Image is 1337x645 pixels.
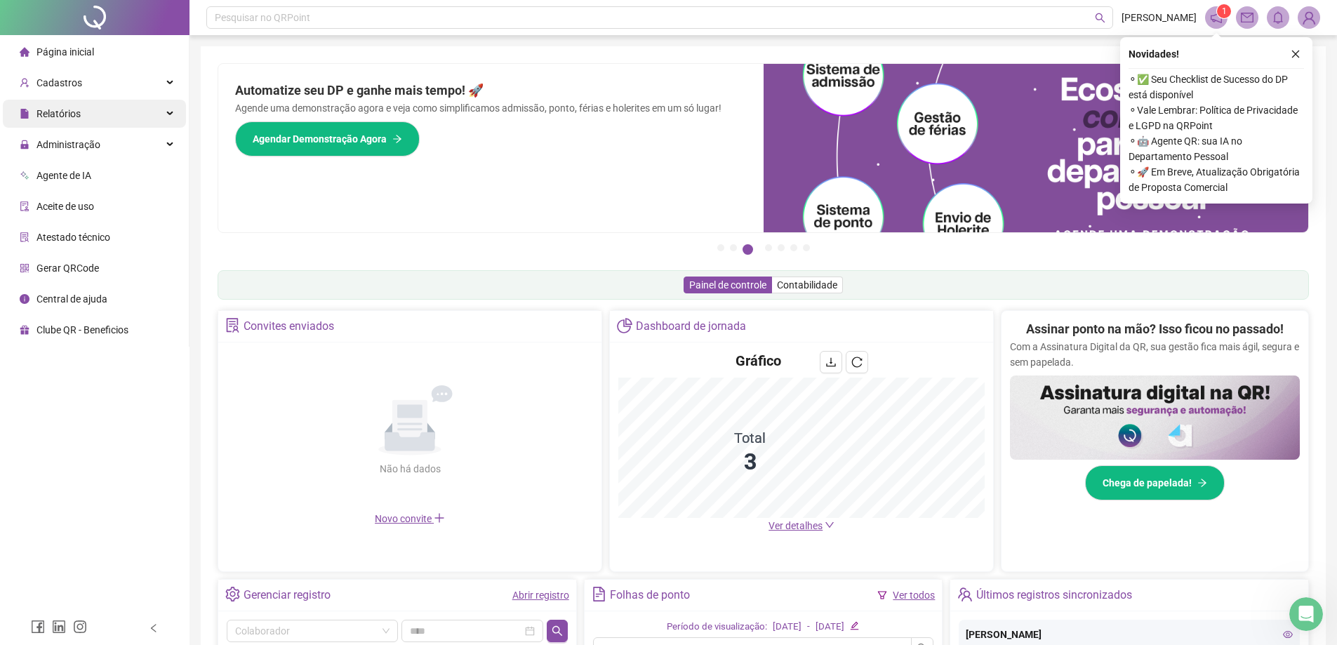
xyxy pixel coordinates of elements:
[743,244,753,255] button: 3
[20,109,29,119] span: file
[1010,339,1300,370] p: Com a Assinatura Digital da QR, sua gestão fica mais ágil, segura e sem papelada.
[730,244,737,251] button: 2
[689,279,766,291] span: Painel de controle
[636,314,746,338] div: Dashboard de jornada
[20,201,29,211] span: audit
[825,520,834,530] span: down
[1291,49,1301,59] span: close
[1283,630,1293,639] span: eye
[1103,475,1192,491] span: Chega de papelada!
[1129,46,1179,62] span: Novidades !
[36,262,99,274] span: Gerar QRCode
[20,78,29,88] span: user-add
[778,244,785,251] button: 5
[803,244,810,251] button: 7
[717,244,724,251] button: 1
[20,294,29,304] span: info-circle
[816,620,844,634] div: [DATE]
[893,590,935,601] a: Ver todos
[764,64,1309,232] img: banner%2Fd57e337e-a0d3-4837-9615-f134fc33a8e6.png
[244,583,331,607] div: Gerenciar registro
[765,244,772,251] button: 4
[976,583,1132,607] div: Últimos registros sincronizados
[610,583,690,607] div: Folhas de ponto
[20,325,29,335] span: gift
[392,134,402,144] span: arrow-right
[1010,375,1300,460] img: banner%2F02c71560-61a6-44d4-94b9-c8ab97240462.png
[736,351,781,371] h4: Gráfico
[235,81,747,100] h2: Automatize seu DP e ganhe mais tempo! 🚀
[235,121,420,157] button: Agendar Demonstração Agora
[1129,133,1304,164] span: ⚬ 🤖 Agente QR: sua IA no Departamento Pessoal
[851,357,863,368] span: reload
[52,620,66,634] span: linkedin
[225,587,240,601] span: setting
[20,140,29,149] span: lock
[244,314,334,338] div: Convites enviados
[36,201,94,212] span: Aceite de uso
[592,587,606,601] span: file-text
[1085,465,1225,500] button: Chega de papelada!
[1298,7,1319,28] img: 75117
[73,620,87,634] span: instagram
[790,244,797,251] button: 6
[345,461,474,477] div: Não há dados
[235,100,747,116] p: Agende uma demonstração agora e veja como simplificamos admissão, ponto, férias e holerites em um...
[850,621,859,630] span: edit
[1129,72,1304,102] span: ⚬ ✅ Seu Checklist de Sucesso do DP está disponível
[1129,164,1304,195] span: ⚬ 🚀 Em Breve, Atualização Obrigatória de Proposta Comercial
[877,590,887,600] span: filter
[36,324,128,335] span: Clube QR - Beneficios
[36,46,94,58] span: Página inicial
[375,513,445,524] span: Novo convite
[617,318,632,333] span: pie-chart
[36,170,91,181] span: Agente de IA
[1122,10,1197,25] span: [PERSON_NAME]
[1210,11,1223,24] span: notification
[1289,597,1323,631] iframe: Intercom live chat
[1095,13,1105,23] span: search
[552,625,563,637] span: search
[20,263,29,273] span: qrcode
[20,47,29,57] span: home
[807,620,810,634] div: -
[36,139,100,150] span: Administração
[966,627,1293,642] div: [PERSON_NAME]
[773,620,801,634] div: [DATE]
[36,108,81,119] span: Relatórios
[512,590,569,601] a: Abrir registro
[36,293,107,305] span: Central de ajuda
[1026,319,1284,339] h2: Assinar ponto na mão? Isso ficou no passado!
[253,131,387,147] span: Agendar Demonstração Agora
[957,587,972,601] span: team
[777,279,837,291] span: Contabilidade
[1129,102,1304,133] span: ⚬ Vale Lembrar: Política de Privacidade e LGPD na QRPoint
[1197,478,1207,488] span: arrow-right
[769,520,834,531] a: Ver detalhes down
[769,520,823,531] span: Ver detalhes
[667,620,767,634] div: Período de visualização:
[225,318,240,333] span: solution
[434,512,445,524] span: plus
[1217,4,1231,18] sup: 1
[1272,11,1284,24] span: bell
[36,77,82,88] span: Cadastros
[20,232,29,242] span: solution
[149,623,159,633] span: left
[1222,6,1227,16] span: 1
[31,620,45,634] span: facebook
[36,232,110,243] span: Atestado técnico
[825,357,837,368] span: download
[1241,11,1253,24] span: mail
